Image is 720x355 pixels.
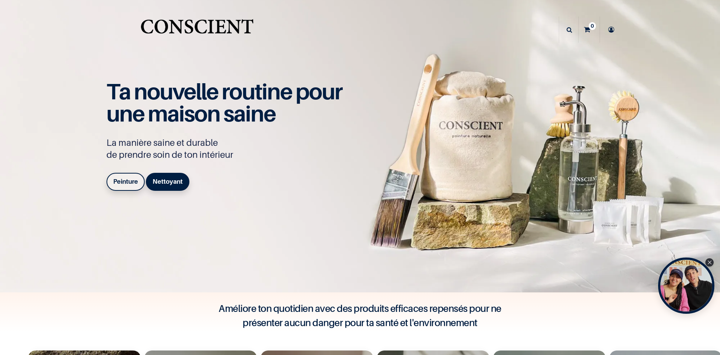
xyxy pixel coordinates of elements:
a: 0 [579,16,600,43]
img: Conscient [139,15,255,45]
a: Peinture [106,173,145,191]
a: Nettoyant [146,173,189,191]
a: Logo of Conscient [139,15,255,45]
div: Tolstoy bubble widget [658,258,714,314]
sup: 0 [589,22,596,30]
div: Close Tolstoy widget [705,258,714,267]
p: La manière saine et durable de prendre soin de ton intérieur [106,137,350,161]
h4: Améliore ton quotidien avec des produits efficaces repensés pour ne présenter aucun danger pour t... [210,301,510,330]
b: Peinture [113,178,138,185]
span: Ta nouvelle routine pour une maison saine [106,78,342,127]
div: Open Tolstoy [658,258,714,314]
iframe: Tidio Chat [681,307,717,342]
div: Open Tolstoy widget [658,258,714,314]
b: Nettoyant [153,178,183,185]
